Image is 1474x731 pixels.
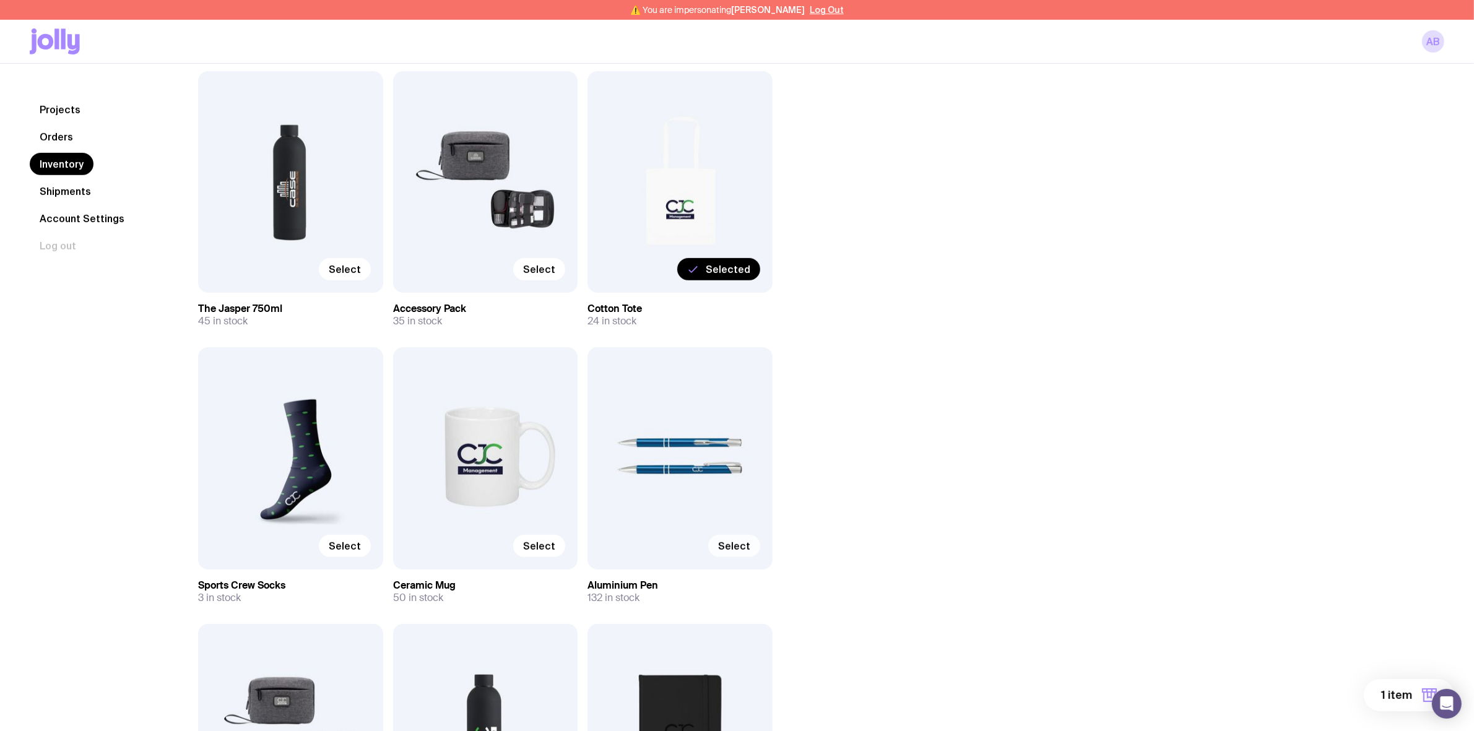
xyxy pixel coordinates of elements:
span: Select [718,540,750,552]
span: Select [523,540,555,552]
span: ⚠️ You are impersonating [630,5,805,15]
button: Log Out [810,5,844,15]
span: 50 in stock [393,592,443,604]
span: 35 in stock [393,315,442,327]
h3: Ceramic Mug [393,579,578,592]
div: Open Intercom Messenger [1432,689,1462,719]
span: 3 in stock [198,592,241,604]
a: Account Settings [30,207,134,230]
h3: Sports Crew Socks [198,579,383,592]
a: Projects [30,98,90,121]
span: 132 in stock [587,592,639,604]
a: Shipments [30,180,101,202]
h3: Aluminium Pen [587,579,773,592]
span: 45 in stock [198,315,248,327]
span: Select [329,263,361,275]
span: [PERSON_NAME] [731,5,805,15]
span: Selected [706,263,750,275]
a: Inventory [30,153,93,175]
span: 24 in stock [587,315,636,327]
span: 1 item [1381,688,1412,703]
button: 1 item [1364,679,1454,711]
a: Orders [30,126,83,148]
h3: The Jasper 750ml [198,303,383,315]
span: Select [329,540,361,552]
h3: Cotton Tote [587,303,773,315]
h3: Accessory Pack [393,303,578,315]
span: Select [523,263,555,275]
button: Log out [30,235,86,257]
a: AB [1422,30,1444,53]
